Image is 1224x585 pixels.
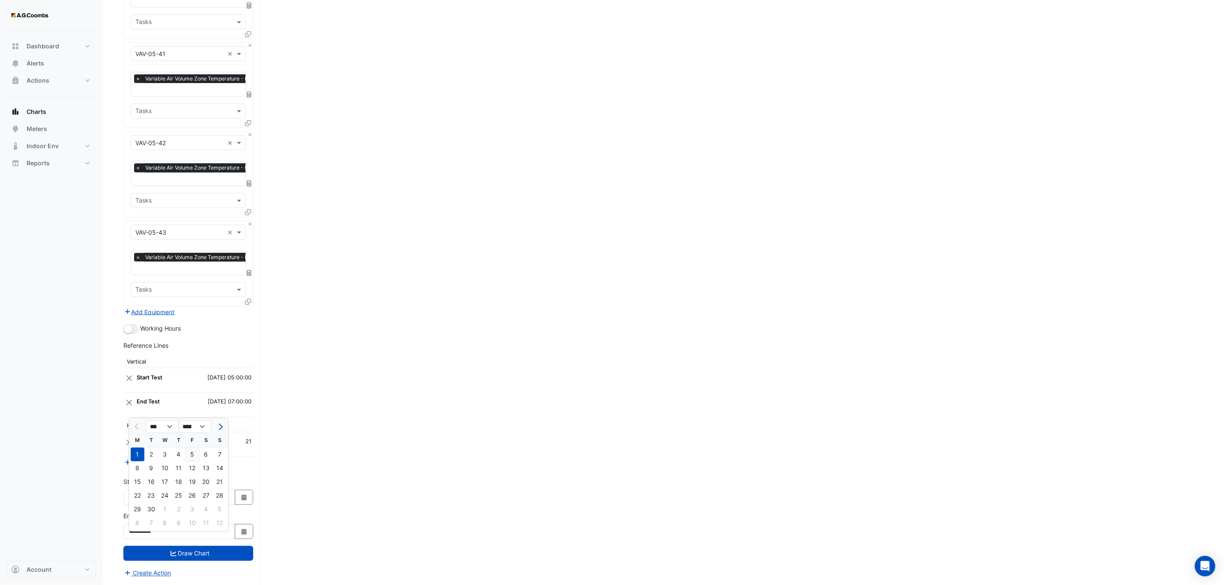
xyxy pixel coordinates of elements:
[158,489,172,503] div: 24
[144,462,158,475] div: Tuesday, September 9, 2025
[199,475,213,489] div: Saturday, September 20, 2025
[144,475,158,489] div: 16
[144,462,158,475] div: 9
[140,325,181,332] span: Working Hours
[186,475,199,489] div: 19
[7,103,96,120] button: Charts
[172,462,186,475] div: 11
[158,516,172,530] div: 8
[11,59,20,68] app-icon: Alerts
[247,132,253,137] button: Close
[186,489,199,503] div: 26
[227,49,235,58] span: Clear
[213,489,227,503] div: 28
[158,434,172,448] div: W
[144,489,158,503] div: Tuesday, September 23, 2025
[7,55,96,72] button: Alerts
[1195,556,1215,576] div: Open Intercom Messenger
[186,516,199,530] div: Friday, October 10, 2025
[131,434,144,448] div: M
[137,399,160,405] strong: End Test
[125,434,133,451] button: Close
[144,516,158,530] div: Tuesday, October 7, 2025
[186,448,199,462] div: Friday, September 5, 2025
[144,448,158,462] div: Tuesday, September 2, 2025
[27,565,51,574] span: Account
[135,393,180,417] td: End Test
[27,42,59,51] span: Dashboard
[186,448,199,462] div: 5
[123,568,172,578] button: Create Action
[245,269,253,277] span: Choose Function
[158,503,172,516] div: 1
[11,42,20,51] app-icon: Dashboard
[10,7,49,24] img: Company Logo
[245,298,251,305] span: Clone Favourites and Tasks from this Equipment to other Equipment
[158,503,172,516] div: Wednesday, October 1, 2025
[123,353,253,368] th: Vertical
[172,489,186,503] div: Thursday, September 25, 2025
[131,516,144,530] div: Monday, October 6, 2025
[144,503,158,516] div: 30
[172,448,186,462] div: Thursday, September 4, 2025
[27,76,49,85] span: Actions
[180,368,253,393] td: [DATE] 05:00:00
[125,394,133,411] button: Close
[143,75,294,83] span: Variable Air Volume Zone Temperature - L05, VAV-05-41-01
[134,17,152,28] div: Tasks
[233,433,253,457] td: 21
[123,418,253,433] th: Horizontal
[143,164,294,172] span: Variable Air Volume Zone Temperature - L05, VAV-05-42-01
[247,221,253,227] button: Close
[172,489,186,503] div: 25
[131,503,144,516] div: 29
[7,137,96,155] button: Indoor Env
[199,489,213,503] div: Saturday, September 27, 2025
[134,164,142,172] span: ×
[27,159,50,167] span: Reports
[213,434,227,448] div: S
[172,475,186,489] div: Thursday, September 18, 2025
[131,489,144,503] div: Monday, September 22, 2025
[215,420,225,434] button: Next month
[172,516,186,530] div: Thursday, October 9, 2025
[213,503,227,516] div: Sunday, October 5, 2025
[186,434,199,448] div: F
[11,125,20,133] app-icon: Meters
[213,503,227,516] div: 5
[27,125,47,133] span: Meters
[199,489,213,503] div: 27
[158,462,172,475] div: 10
[213,448,227,462] div: 7
[199,503,213,516] div: Saturday, October 4, 2025
[11,76,20,85] app-icon: Actions
[199,516,213,530] div: Saturday, October 11, 2025
[131,475,144,489] div: Monday, September 15, 2025
[131,448,144,462] div: Monday, September 1, 2025
[158,475,172,489] div: 17
[158,475,172,489] div: Wednesday, September 17, 2025
[123,478,152,487] label: Start Date
[144,475,158,489] div: Tuesday, September 16, 2025
[7,155,96,172] button: Reports
[245,119,251,127] span: Clone Favourites and Tasks from this Equipment to other Equipment
[11,107,20,116] app-icon: Charts
[143,253,295,262] span: Variable Air Volume Zone Temperature - L05, VAV-05-43-01
[158,448,172,462] div: 3
[144,503,158,516] div: Tuesday, September 30, 2025
[134,106,152,117] div: Tasks
[131,489,144,503] div: 22
[134,285,152,296] div: Tasks
[199,448,213,462] div: Saturday, September 6, 2025
[134,196,152,207] div: Tasks
[123,341,168,350] label: Reference Lines
[7,561,96,578] button: Account
[213,448,227,462] div: Sunday, September 7, 2025
[144,489,158,503] div: 23
[131,503,144,516] div: Monday, September 29, 2025
[227,138,235,147] span: Clear
[199,516,213,530] div: 11
[186,462,199,475] div: 12
[199,503,213,516] div: 4
[199,434,213,448] div: S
